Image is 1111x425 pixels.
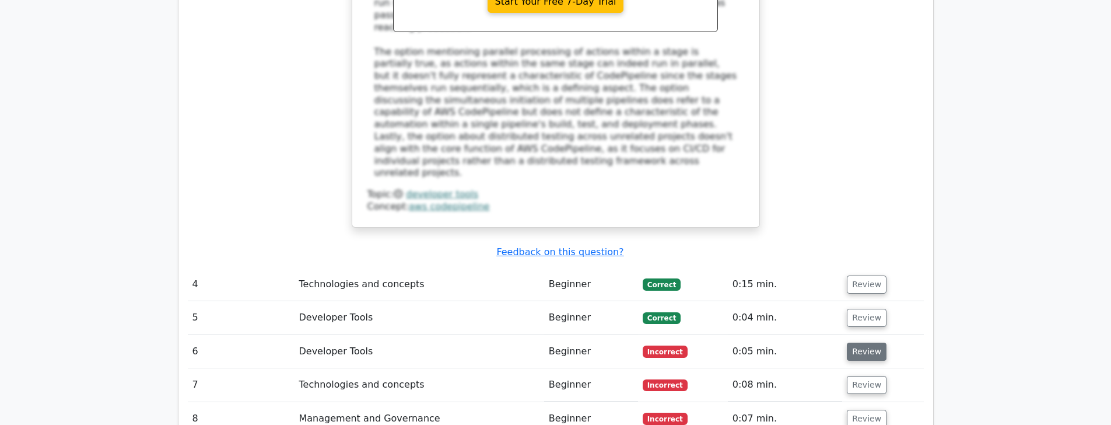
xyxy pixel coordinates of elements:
[728,268,842,301] td: 0:15 min.
[188,368,295,402] td: 7
[294,335,544,368] td: Developer Tools
[188,268,295,301] td: 4
[728,368,842,402] td: 0:08 min.
[367,189,744,201] div: Topic:
[544,335,638,368] td: Beginner
[406,189,478,200] a: developer tools
[544,368,638,402] td: Beginner
[544,301,638,335] td: Beginner
[847,376,886,394] button: Review
[294,301,544,335] td: Developer Tools
[847,309,886,327] button: Review
[643,379,688,391] span: Incorrect
[643,346,688,357] span: Incorrect
[643,278,681,290] span: Correct
[367,201,744,213] div: Concept:
[188,335,295,368] td: 6
[496,246,623,257] a: Feedback on this question?
[728,335,842,368] td: 0:05 min.
[544,268,638,301] td: Beginner
[728,301,842,335] td: 0:04 min.
[294,268,544,301] td: Technologies and concepts
[409,201,489,212] a: aws codepipeline
[847,276,886,294] button: Review
[847,343,886,361] button: Review
[188,301,295,335] td: 5
[643,312,681,324] span: Correct
[294,368,544,402] td: Technologies and concepts
[643,413,688,424] span: Incorrect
